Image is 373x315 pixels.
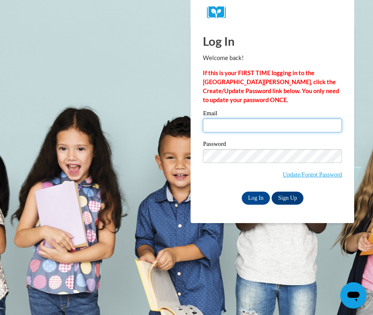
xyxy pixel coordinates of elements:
p: Welcome back! [203,54,342,63]
a: Update/Forgot Password [283,171,342,178]
label: Email [203,110,342,118]
h1: Log In [203,33,342,49]
strong: If this is your FIRST TIME logging in to the [GEOGRAPHIC_DATA][PERSON_NAME], click the Create/Upd... [203,69,339,103]
label: Password [203,141,342,149]
img: Logo brand [207,6,231,19]
a: COX Campus [207,6,338,19]
a: Sign Up [272,192,303,205]
iframe: Button to launch messaging window [340,282,366,308]
input: Log In [242,192,270,205]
